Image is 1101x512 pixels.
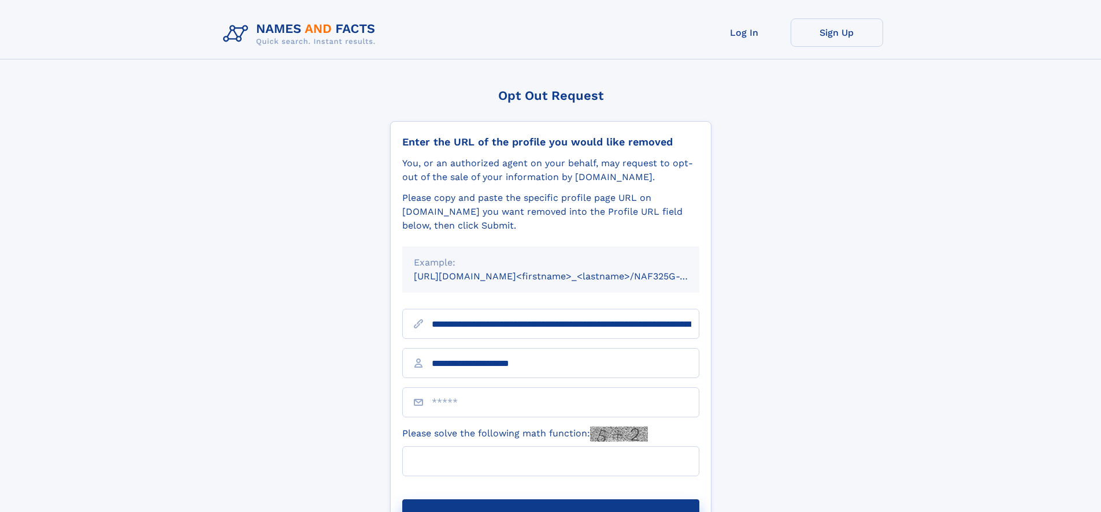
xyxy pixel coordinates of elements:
[390,88,711,103] div: Opt Out Request
[791,18,883,47] a: Sign Up
[402,191,699,233] div: Please copy and paste the specific profile page URL on [DOMAIN_NAME] you want removed into the Pr...
[414,271,721,282] small: [URL][DOMAIN_NAME]<firstname>_<lastname>/NAF325G-xxxxxxxx
[402,427,648,442] label: Please solve the following math function:
[402,156,699,184] div: You, or an authorized agent on your behalf, may request to opt-out of the sale of your informatio...
[698,18,791,47] a: Log In
[414,256,688,270] div: Example:
[402,136,699,148] div: Enter the URL of the profile you would like removed
[218,18,385,50] img: Logo Names and Facts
